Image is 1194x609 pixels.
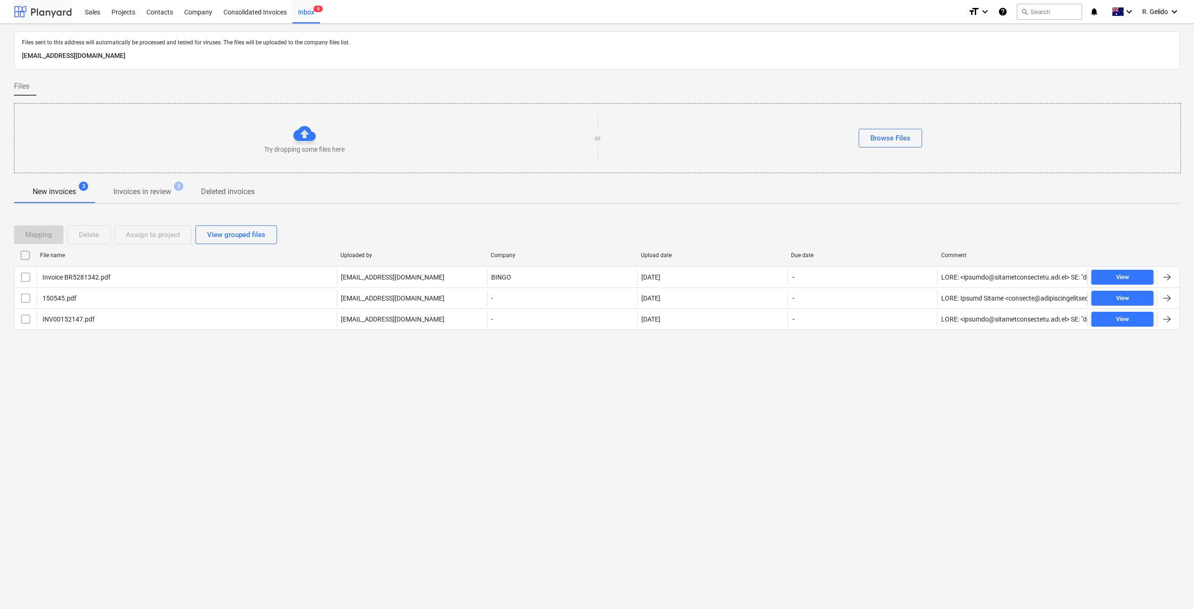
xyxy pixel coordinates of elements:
[641,294,660,302] div: [DATE]
[1090,6,1099,17] i: notifications
[22,39,1172,47] p: Files sent to this address will automatically be processed and tested for viruses. The files will...
[264,145,345,154] p: Try dropping some files here
[113,186,171,197] p: Invoices in review
[968,6,979,17] i: format_size
[791,252,934,259] div: Due date
[195,225,277,244] button: View grouped files
[41,315,95,323] div: INV00152147.pdf
[791,273,796,282] span: -
[859,129,922,147] button: Browse Files
[998,6,1007,17] i: Knowledge base
[341,273,444,282] p: [EMAIL_ADDRESS][DOMAIN_NAME]
[641,252,784,259] div: Upload date
[491,252,633,259] div: Company
[791,315,796,324] span: -
[941,252,1084,259] div: Comment
[487,270,637,285] div: BINGO
[14,103,1181,173] div: Try dropping some files hereorBrowse Files
[1142,8,1168,15] span: R. Gelido
[1116,314,1129,325] div: View
[340,252,483,259] div: Uploaded by
[41,273,111,281] div: Invoice BR5281342.pdf
[595,133,601,143] p: or
[979,6,991,17] i: keyboard_arrow_down
[41,294,76,302] div: 150545.pdf
[174,182,183,191] span: 5
[1017,4,1082,20] button: Search
[207,229,265,241] div: View grouped files
[79,182,88,191] span: 3
[641,315,660,323] div: [DATE]
[641,273,660,281] div: [DATE]
[1091,291,1153,306] button: View
[341,294,444,303] p: [EMAIL_ADDRESS][DOMAIN_NAME]
[313,6,323,12] span: 8
[870,132,910,144] div: Browse Files
[1116,272,1129,283] div: View
[1091,270,1153,285] button: View
[1169,6,1180,17] i: keyboard_arrow_down
[201,186,255,197] p: Deleted invoices
[1021,8,1028,15] span: search
[1116,293,1129,304] div: View
[1147,564,1194,609] iframe: Chat Widget
[40,252,333,259] div: File name
[22,50,1172,62] p: [EMAIL_ADDRESS][DOMAIN_NAME]
[791,294,796,303] span: -
[487,312,637,327] div: -
[487,291,637,306] div: -
[1124,6,1135,17] i: keyboard_arrow_down
[341,315,444,324] p: [EMAIL_ADDRESS][DOMAIN_NAME]
[1091,312,1153,327] button: View
[14,81,29,92] span: Files
[33,186,76,197] p: New invoices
